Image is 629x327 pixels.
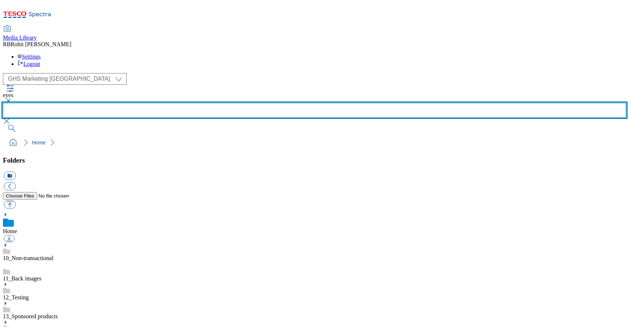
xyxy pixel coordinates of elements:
a: Home [32,140,46,145]
span: Rohit [PERSON_NAME] [11,41,71,47]
a: 12_Testing [3,294,29,300]
span: eyes [3,92,13,98]
a: 10_Non-transactional [3,255,54,261]
nav: breadcrumb [3,136,626,149]
a: Logout [17,61,40,67]
a: Home [3,228,17,234]
a: 11_Back images [3,275,41,282]
span: Media Library [3,35,37,41]
a: Settings [17,53,41,60]
a: home [7,137,19,148]
h3: Folders [3,156,626,164]
a: 13_Sponsored products [3,313,58,319]
a: Media Library [3,26,37,41]
span: RB [3,41,11,47]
